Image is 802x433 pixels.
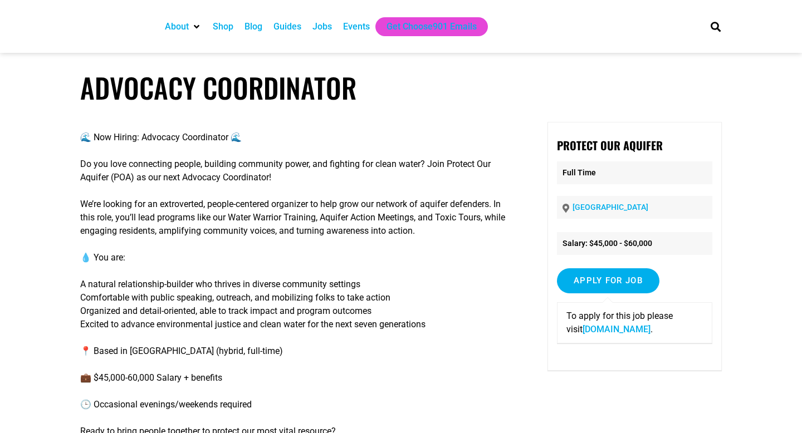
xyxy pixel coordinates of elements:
[80,251,515,264] p: 💧 You are:
[80,345,515,358] p: 📍 Based in [GEOGRAPHIC_DATA] (hybrid, full-time)
[165,20,189,33] a: About
[80,131,515,144] p: 🌊 Now Hiring: Advocacy Coordinator 🌊
[707,17,725,36] div: Search
[80,278,515,331] p: A natural relationship-builder who thrives in diverse community settings Comfortable with public ...
[213,20,233,33] a: Shop
[159,17,207,36] div: About
[557,232,712,255] li: Salary: $45,000 - $60,000
[557,161,712,184] p: Full Time
[244,20,262,33] a: Blog
[273,20,301,33] a: Guides
[573,203,648,211] a: [GEOGRAPHIC_DATA]
[80,71,722,104] h1: Advocacy Coordinator
[159,17,692,36] nav: Main nav
[566,309,703,336] p: To apply for this job please visit .
[583,324,651,334] a: [DOMAIN_NAME]
[312,20,332,33] a: Jobs
[80,398,515,411] p: 🕒 Occasional evenings/weekends required
[80,158,515,184] p: Do you love connecting people, building community power, and fighting for clean water? Join Prote...
[557,268,659,293] input: Apply for job
[557,137,663,154] strong: Protect Our Aquifer
[387,20,477,33] a: Get Choose901 Emails
[343,20,370,33] a: Events
[80,371,515,385] p: 💼 $45,000-60,000 Salary + benefits
[80,198,515,238] p: We’re looking for an extroverted, people-centered organizer to help grow our network of aquifer d...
